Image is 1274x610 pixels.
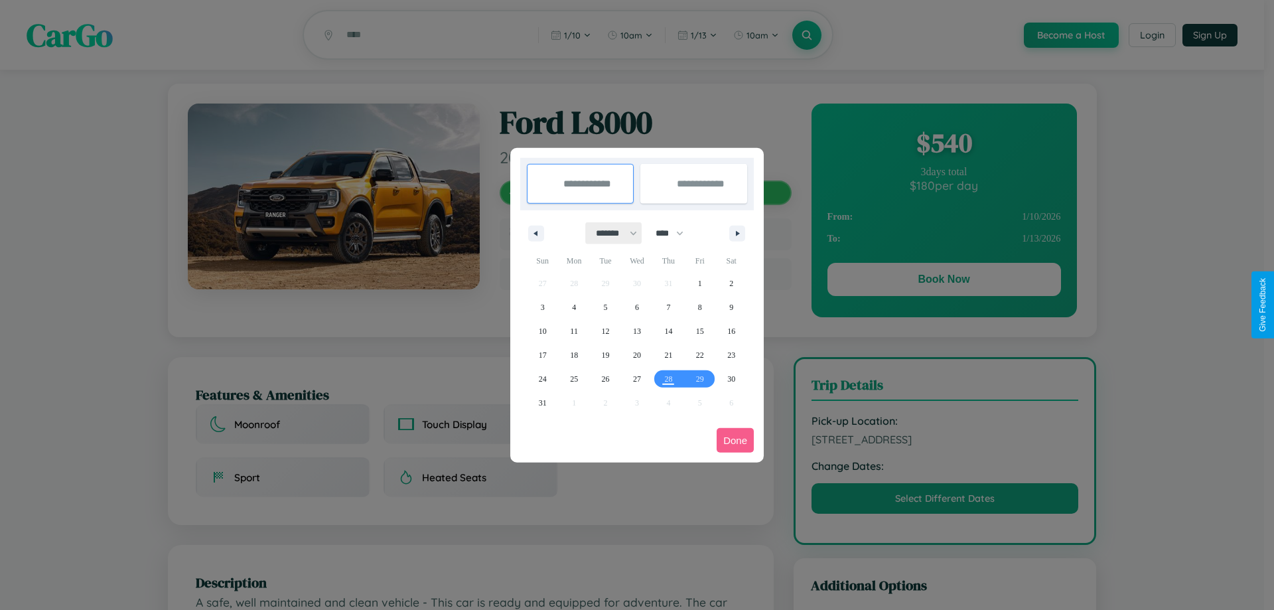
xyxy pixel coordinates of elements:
[604,295,608,319] span: 5
[664,319,672,343] span: 14
[684,343,715,367] button: 22
[527,343,558,367] button: 17
[684,295,715,319] button: 8
[653,250,684,271] span: Thu
[653,367,684,391] button: 28
[527,391,558,415] button: 31
[716,295,747,319] button: 9
[635,295,639,319] span: 6
[684,250,715,271] span: Fri
[590,367,621,391] button: 26
[590,319,621,343] button: 12
[653,295,684,319] button: 7
[621,367,652,391] button: 27
[716,271,747,295] button: 2
[696,319,704,343] span: 15
[698,295,702,319] span: 8
[716,319,747,343] button: 16
[666,295,670,319] span: 7
[1258,278,1267,332] div: Give Feedback
[558,367,589,391] button: 25
[558,250,589,271] span: Mon
[621,250,652,271] span: Wed
[527,367,558,391] button: 24
[727,343,735,367] span: 23
[602,367,610,391] span: 26
[539,391,547,415] span: 31
[696,367,704,391] span: 29
[727,319,735,343] span: 16
[664,367,672,391] span: 28
[602,319,610,343] span: 12
[716,367,747,391] button: 30
[558,295,589,319] button: 4
[539,367,547,391] span: 24
[558,319,589,343] button: 11
[729,295,733,319] span: 9
[570,343,578,367] span: 18
[633,343,641,367] span: 20
[527,319,558,343] button: 10
[633,319,641,343] span: 13
[590,343,621,367] button: 19
[684,367,715,391] button: 29
[621,295,652,319] button: 6
[664,343,672,367] span: 21
[727,367,735,391] span: 30
[527,250,558,271] span: Sun
[539,343,547,367] span: 17
[696,343,704,367] span: 22
[716,250,747,271] span: Sat
[590,250,621,271] span: Tue
[541,295,545,319] span: 3
[698,271,702,295] span: 1
[558,343,589,367] button: 18
[539,319,547,343] span: 10
[684,319,715,343] button: 15
[570,367,578,391] span: 25
[621,343,652,367] button: 20
[602,343,610,367] span: 19
[684,271,715,295] button: 1
[621,319,652,343] button: 13
[653,319,684,343] button: 14
[633,367,641,391] span: 27
[729,271,733,295] span: 2
[572,295,576,319] span: 4
[570,319,578,343] span: 11
[716,343,747,367] button: 23
[717,428,754,453] button: Done
[527,295,558,319] button: 3
[653,343,684,367] button: 21
[590,295,621,319] button: 5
